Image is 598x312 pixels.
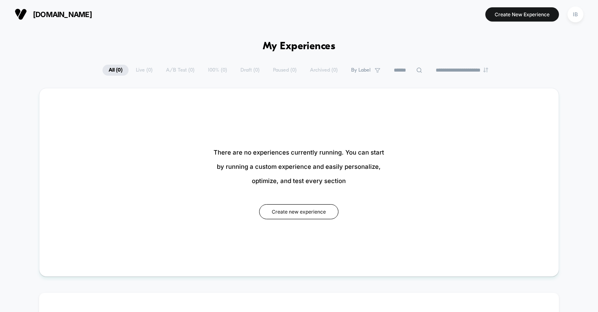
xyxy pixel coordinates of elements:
[103,65,129,76] span: All ( 0 )
[15,8,27,20] img: Visually logo
[214,145,384,188] span: There are no experiences currently running. You can start by running a custom experience and easi...
[483,68,488,72] img: end
[485,7,559,22] button: Create New Experience
[12,8,94,21] button: [DOMAIN_NAME]
[259,204,338,219] button: Create new experience
[263,41,336,52] h1: My Experiences
[33,10,92,19] span: [DOMAIN_NAME]
[565,6,586,23] button: IB
[567,7,583,22] div: IB
[351,67,371,73] span: By Label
